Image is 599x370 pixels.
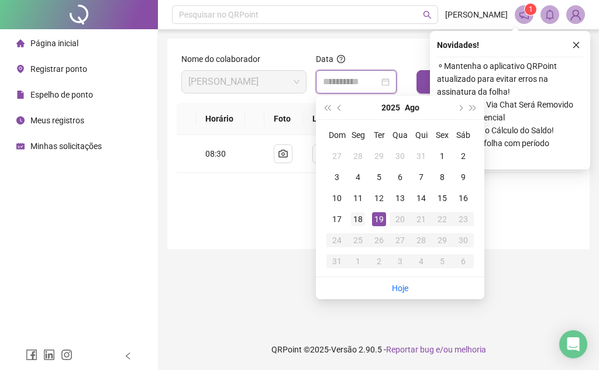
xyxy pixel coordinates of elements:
div: 30 [393,149,407,163]
td: 2025-08-30 [453,230,474,251]
div: 5 [435,254,449,268]
button: month panel [405,96,419,119]
img: 91369 [567,6,584,23]
div: 6 [393,170,407,184]
div: 9 [456,170,470,184]
td: 2025-08-27 [390,230,411,251]
span: close [572,41,580,49]
span: [PERSON_NAME] [445,8,508,21]
div: 31 [330,254,344,268]
th: Dom [326,125,347,146]
td: 2025-08-25 [347,230,369,251]
td: 2025-08-02 [453,146,474,167]
span: schedule [16,142,25,150]
td: 2025-08-17 [326,209,347,230]
th: Sex [432,125,453,146]
td: 2025-09-06 [453,251,474,272]
span: instagram [61,349,73,361]
span: environment [16,65,25,73]
th: Localização [303,103,369,135]
td: 2025-08-26 [369,230,390,251]
td: 2025-08-08 [432,167,453,188]
td: 2025-08-24 [326,230,347,251]
td: 2025-08-11 [347,188,369,209]
td: 2025-08-18 [347,209,369,230]
div: 27 [330,149,344,163]
td: 2025-08-31 [326,251,347,272]
span: ⚬ ⚠️ Suporte Via Chat Será Removido do Plano Essencial [437,98,583,124]
span: RODRIGO SOUSA SOARES [188,71,299,93]
div: 4 [414,254,428,268]
td: 2025-07-28 [347,146,369,167]
div: 10 [330,191,344,205]
div: 2 [456,149,470,163]
div: 5 [372,170,386,184]
td: 2025-09-05 [432,251,453,272]
th: Seg [347,125,369,146]
div: 14 [414,191,428,205]
div: 28 [414,233,428,247]
span: Minhas solicitações [30,141,102,151]
div: 11 [351,191,365,205]
button: super-prev-year [321,96,333,119]
th: Qui [411,125,432,146]
div: 16 [456,191,470,205]
th: Sáb [453,125,474,146]
td: 2025-08-05 [369,167,390,188]
div: 4 [351,170,365,184]
button: year panel [381,96,400,119]
td: 2025-07-31 [411,146,432,167]
span: search [423,11,432,19]
div: 7 [414,170,428,184]
td: 2025-08-29 [432,230,453,251]
td: 2025-08-28 [411,230,432,251]
span: Versão [331,345,357,354]
td: 2025-09-03 [390,251,411,272]
div: 1 [435,149,449,163]
td: 2025-08-12 [369,188,390,209]
td: 2025-09-02 [369,251,390,272]
div: 20 [393,212,407,226]
div: 29 [435,233,449,247]
td: 2025-08-15 [432,188,453,209]
div: Open Intercom Messenger [559,330,587,358]
td: 2025-08-13 [390,188,411,209]
span: Data [316,54,333,64]
span: left [124,352,132,360]
td: 2025-08-19 [369,209,390,230]
td: 2025-08-20 [390,209,411,230]
div: 29 [372,149,386,163]
div: 30 [456,233,470,247]
td: 2025-08-06 [390,167,411,188]
th: Ter [369,125,390,146]
span: Página inicial [30,39,78,48]
button: super-next-year [467,96,480,119]
span: 1 [529,5,533,13]
span: Meus registros [30,116,84,125]
td: 2025-07-30 [390,146,411,167]
td: 2025-08-04 [347,167,369,188]
span: Espelho de ponto [30,90,93,99]
div: 12 [372,191,386,205]
sup: 1 [525,4,536,15]
div: 25 [351,233,365,247]
th: Qua [390,125,411,146]
td: 2025-09-01 [347,251,369,272]
span: linkedin [43,349,55,361]
span: Registrar ponto [30,64,87,74]
td: 2025-07-29 [369,146,390,167]
span: camera [278,149,288,158]
div: 2 [372,254,386,268]
a: Hoje [392,283,408,293]
span: bell [545,9,555,20]
label: Nome do colaborador [181,53,268,65]
span: Reportar bug e/ou melhoria [386,345,486,354]
button: Buscar registros [416,70,576,94]
td: 2025-08-03 [326,167,347,188]
div: 19 [372,212,386,226]
div: 1 [351,254,365,268]
div: 6 [456,254,470,268]
td: 2025-08-21 [411,209,432,230]
td: 2025-08-22 [432,209,453,230]
div: 3 [393,254,407,268]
